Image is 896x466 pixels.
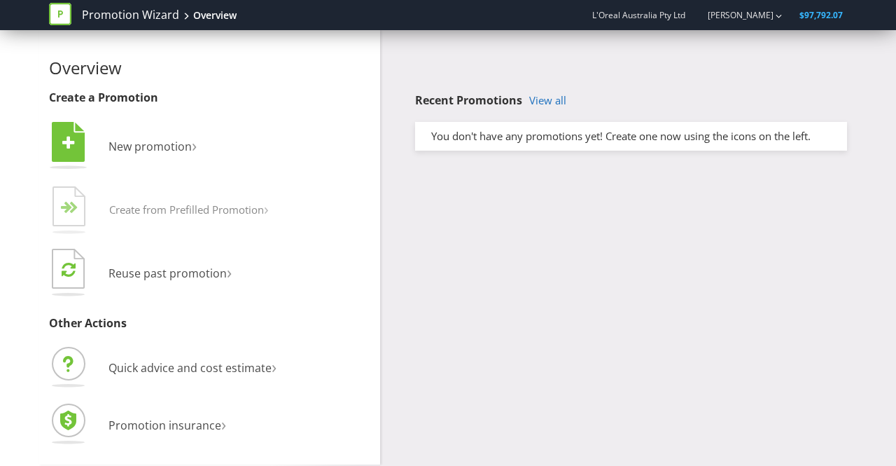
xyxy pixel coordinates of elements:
[49,317,370,330] h3: Other Actions
[69,201,78,214] tspan: 
[193,8,237,22] div: Overview
[272,355,276,378] span: ›
[592,9,685,21] span: L'Oreal Australia Pty Ltd
[529,95,566,107] a: View all
[49,360,276,376] a: Quick advice and cost estimate›
[49,59,370,77] h2: Overview
[415,92,522,108] span: Recent Promotions
[192,133,197,156] span: ›
[264,198,269,219] span: ›
[109,203,264,217] span: Create from Prefilled Promotion
[108,266,227,281] span: Reuse past promotion
[694,9,773,21] a: [PERSON_NAME]
[421,129,841,144] div: You don't have any promotions yet! Create one now using the icons on the left.
[49,183,269,239] button: Create from Prefilled Promotion›
[62,261,76,277] tspan: 
[82,7,179,23] a: Promotion Wizard
[108,139,192,154] span: New promotion
[108,418,221,433] span: Promotion insurance
[221,412,226,435] span: ›
[108,360,272,376] span: Quick advice and cost estimate
[49,92,370,104] h3: Create a Promotion
[49,418,226,433] a: Promotion insurance›
[227,260,232,283] span: ›
[62,135,75,151] tspan: 
[799,9,843,21] span: $97,792.07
